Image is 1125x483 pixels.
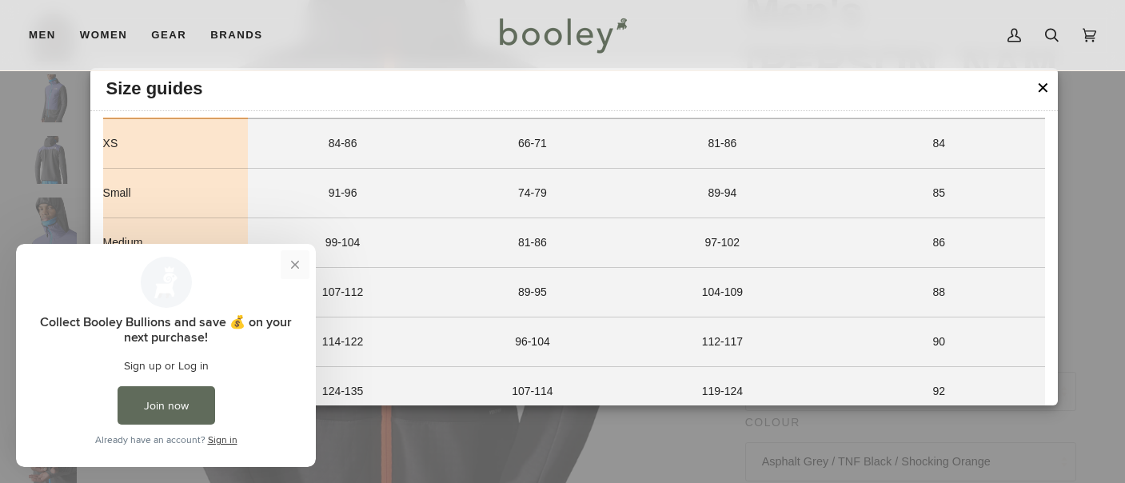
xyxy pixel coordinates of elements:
strong: Small [103,186,131,199]
td: 85 [817,169,1045,218]
td: 89-94 [628,169,817,218]
iframe: Loyalty program pop-up with offers and actions [16,244,316,467]
td: 92 [817,367,1045,417]
td: 119-124 [628,367,817,417]
td: 84 [817,119,1045,169]
span: Brands [210,27,262,43]
td: 74-79 [437,169,627,218]
td: 107-112 [248,268,437,317]
span: Women [80,27,127,43]
td: 90 [817,317,1045,367]
td: 112-117 [628,317,817,367]
strong: XS [103,137,118,150]
header: Size guides [90,68,1058,111]
td: 107-114 [437,367,627,417]
td: 86 [817,218,1045,268]
span: Men [29,27,56,43]
td: 81-86 [437,218,627,268]
td: 99-104 [248,218,437,268]
td: 81-86 [628,119,817,169]
td: 66-71 [437,119,627,169]
strong: Medium [103,236,143,249]
td: 104-109 [628,268,817,317]
td: 97-102 [628,218,817,268]
td: 96-104 [437,317,627,367]
td: 114-122 [248,317,437,367]
img: Booley [493,12,632,58]
td: 88 [817,268,1045,317]
td: 84-86 [248,119,437,169]
span: Gear [151,27,186,43]
td: 89-95 [437,268,627,317]
td: 91-96 [248,169,437,218]
button: ✕ [1036,76,1050,100]
td: 124-135 [248,367,437,417]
